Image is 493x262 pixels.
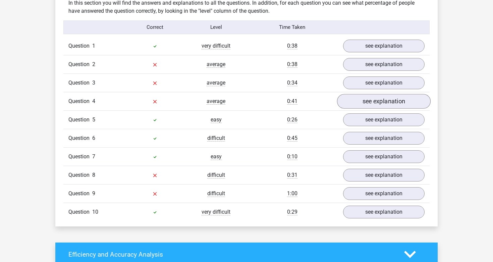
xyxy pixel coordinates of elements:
[92,98,95,104] span: 4
[68,134,92,142] span: Question
[68,153,92,161] span: Question
[68,251,394,258] h4: Efficiency and Accuracy Analysis
[343,113,425,126] a: see explanation
[68,171,92,179] span: Question
[207,98,225,105] span: average
[92,43,95,49] span: 1
[92,172,95,178] span: 8
[68,190,92,198] span: Question
[287,98,297,105] span: 0:41
[343,206,425,218] a: see explanation
[343,58,425,71] a: see explanation
[68,42,92,50] span: Question
[125,23,186,31] div: Correct
[287,116,297,123] span: 0:26
[68,97,92,105] span: Question
[287,153,297,160] span: 0:10
[343,40,425,52] a: see explanation
[337,94,431,109] a: see explanation
[207,190,225,197] span: difficult
[92,209,98,215] span: 10
[68,60,92,68] span: Question
[207,80,225,86] span: average
[68,208,92,216] span: Question
[92,116,95,123] span: 5
[211,153,222,160] span: easy
[202,209,230,215] span: very difficult
[287,43,297,49] span: 0:38
[287,209,297,215] span: 0:29
[287,135,297,142] span: 0:45
[92,190,95,197] span: 9
[287,190,297,197] span: 1:00
[68,116,92,124] span: Question
[68,79,92,87] span: Question
[92,135,95,141] span: 6
[207,135,225,142] span: difficult
[92,80,95,86] span: 3
[92,153,95,160] span: 7
[287,172,297,178] span: 0:31
[343,132,425,145] a: see explanation
[343,150,425,163] a: see explanation
[202,43,230,49] span: very difficult
[343,76,425,89] a: see explanation
[92,61,95,67] span: 2
[343,169,425,181] a: see explanation
[207,61,225,68] span: average
[343,187,425,200] a: see explanation
[246,23,338,31] div: Time Taken
[207,172,225,178] span: difficult
[211,116,222,123] span: easy
[287,80,297,86] span: 0:34
[287,61,297,68] span: 0:38
[185,23,246,31] div: Level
